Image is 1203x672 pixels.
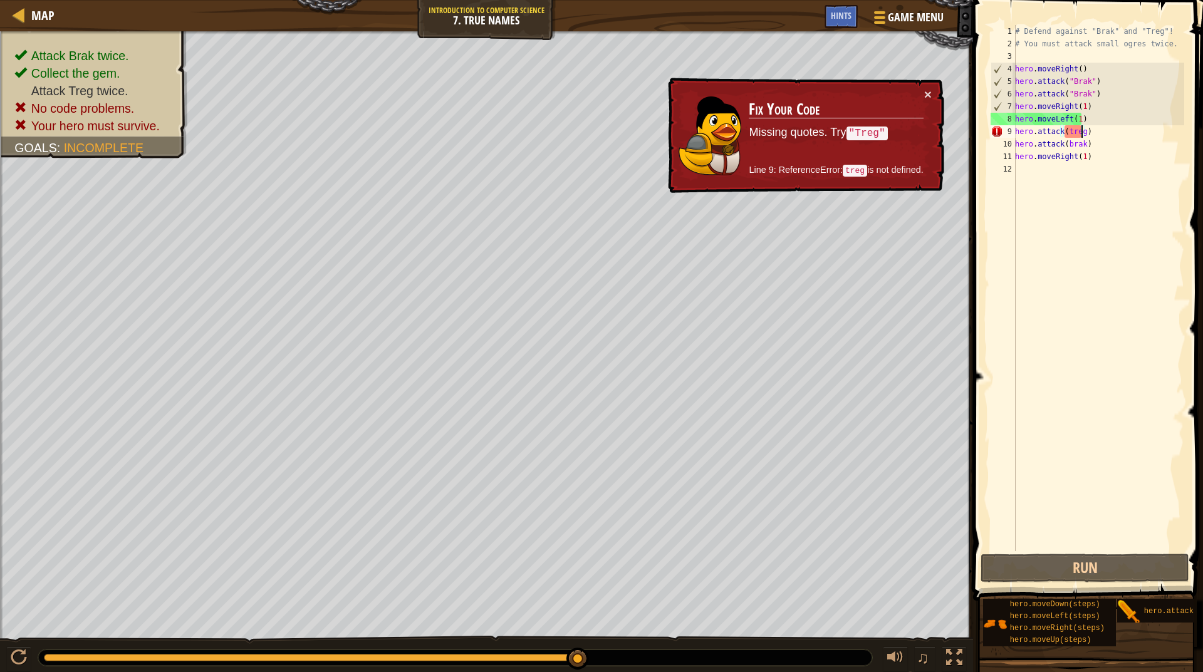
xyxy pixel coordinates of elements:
[5,84,1198,95] div: Move To ...
[917,648,929,667] span: ♫
[25,7,55,24] a: Map
[749,101,923,118] h3: Fix Your Code
[991,150,1016,163] div: 11
[5,61,1198,73] div: Sign out
[5,73,1198,84] div: Rename
[942,646,967,672] button: Toggle fullscreen
[991,113,1016,125] div: 8
[846,127,888,140] code: "Treg"
[991,25,1016,38] div: 1
[914,646,935,672] button: ♫
[1010,600,1100,609] span: hero.moveDown(steps)
[991,100,1016,113] div: 7
[991,63,1016,75] div: 4
[924,88,932,101] button: ×
[749,163,923,177] p: Line 9: ReferenceError: is not defined.
[831,9,851,21] span: Hints
[888,9,944,26] span: Game Menu
[991,50,1016,63] div: 3
[991,88,1016,100] div: 6
[1010,624,1105,633] span: hero.moveRight(steps)
[5,5,1198,16] div: Sort A > Z
[991,125,1016,138] div: 9
[1010,612,1100,621] span: hero.moveLeft(steps)
[991,163,1016,175] div: 12
[843,165,867,177] code: treg
[981,554,1189,582] button: Run
[864,5,951,34] button: Game Menu
[883,646,908,672] button: Adjust volume
[31,7,55,24] span: Map
[1117,600,1141,624] img: portrait.png
[5,39,1198,50] div: Delete
[991,38,1016,50] div: 2
[749,125,923,141] p: Missing quotes. Try
[983,612,1007,636] img: portrait.png
[5,16,1198,28] div: Sort New > Old
[5,50,1198,61] div: Options
[991,75,1016,88] div: 5
[991,138,1016,150] div: 10
[1010,636,1091,644] span: hero.moveUp(steps)
[5,28,1198,39] div: Move To ...
[6,646,31,672] button: Ctrl + P: Play
[679,96,741,175] img: duck_ida.png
